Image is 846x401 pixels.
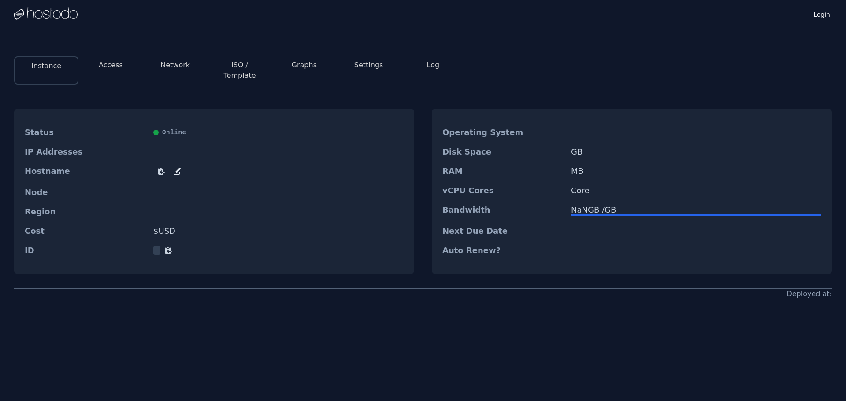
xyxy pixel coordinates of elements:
img: Logo [14,7,78,21]
dd: $ USD [153,227,404,235]
dt: ID [25,246,146,255]
dd: Core [571,186,821,195]
div: Online [153,128,404,137]
dd: GB [571,147,821,156]
dt: Cost [25,227,146,235]
button: Access [99,60,123,70]
a: Login [812,8,832,19]
dt: IP Addresses [25,147,146,156]
dt: Bandwidth [442,206,564,216]
div: Deployed at: [787,289,832,299]
dt: Operating System [442,128,564,137]
dt: Auto Renew? [442,246,564,255]
button: Settings [354,60,383,70]
dt: Status [25,128,146,137]
dt: Hostname [25,167,146,177]
dd: MB [571,167,821,176]
button: Graphs [292,60,317,70]
dt: RAM [442,167,564,176]
button: Network [160,60,190,70]
button: ISO / Template [215,60,265,81]
dt: Node [25,188,146,197]
dt: Next Due Date [442,227,564,235]
div: NaN GB / GB [571,206,821,214]
button: Instance [31,61,61,71]
dt: Disk Space [442,147,564,156]
dt: vCPU Cores [442,186,564,195]
button: Log [427,60,440,70]
dt: Region [25,207,146,216]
